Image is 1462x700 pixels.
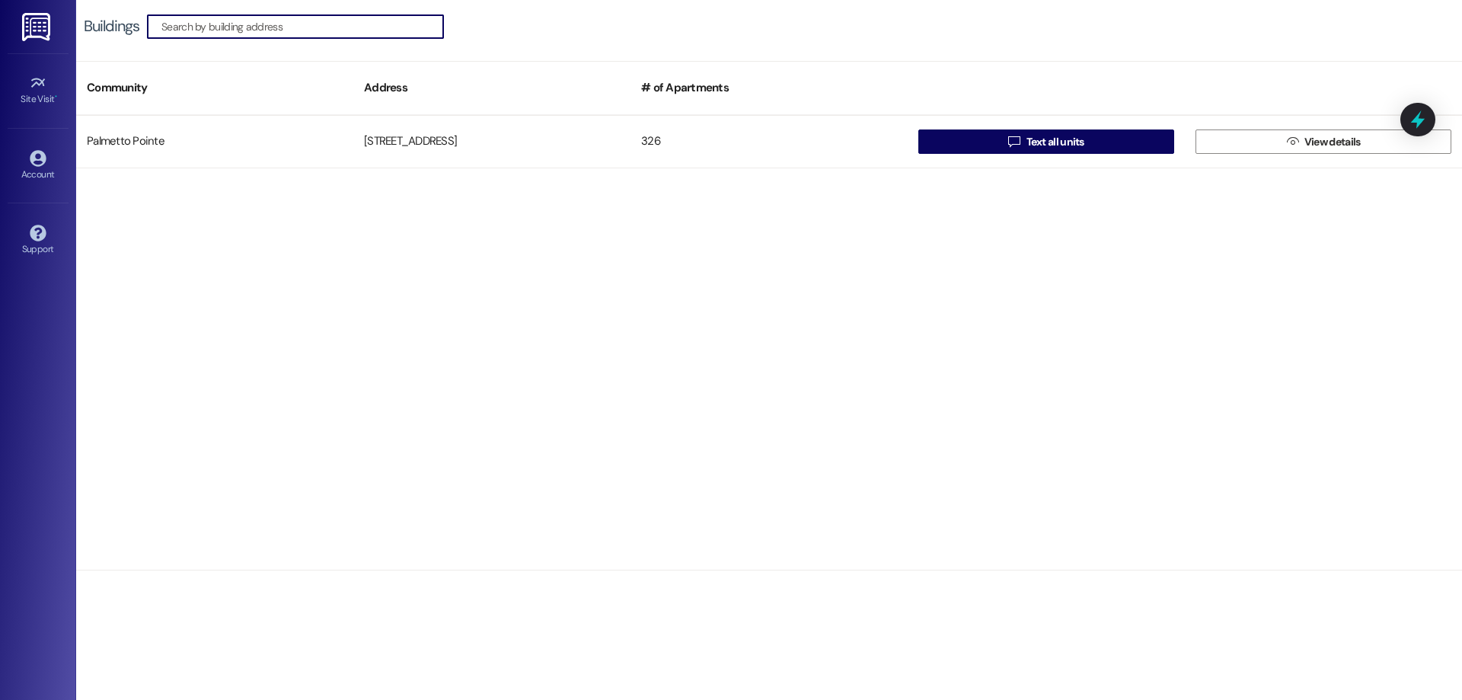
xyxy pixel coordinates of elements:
div: Buildings [84,18,139,34]
a: Site Visit • [8,70,69,111]
div: # of Apartments [630,69,908,107]
button: View details [1195,129,1451,154]
span: • [55,91,57,102]
img: ResiDesk Logo [22,13,53,41]
a: Support [8,220,69,261]
i:  [1287,136,1298,148]
div: Palmetto Pointe [76,126,353,157]
div: [STREET_ADDRESS] [353,126,630,157]
span: View details [1304,134,1361,150]
i:  [1008,136,1020,148]
input: Search by building address [161,16,443,37]
a: Account [8,145,69,187]
div: Address [353,69,630,107]
div: 326 [630,126,908,157]
span: Text all units [1026,134,1084,150]
button: Text all units [918,129,1174,154]
div: Community [76,69,353,107]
